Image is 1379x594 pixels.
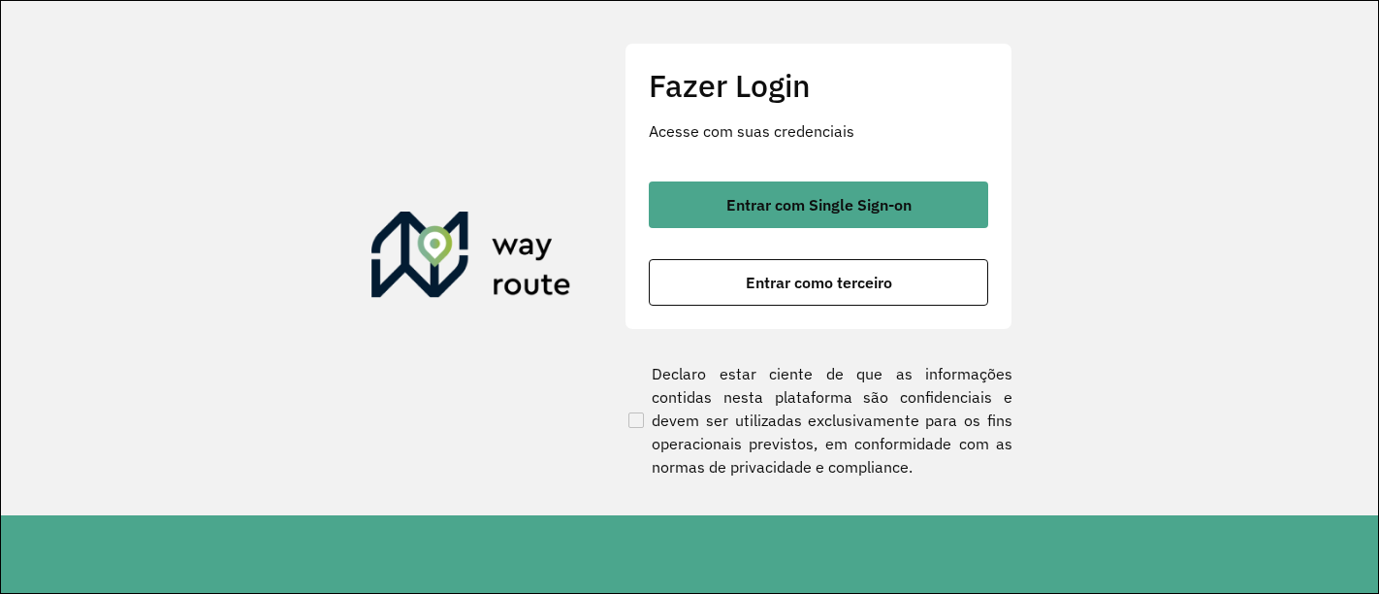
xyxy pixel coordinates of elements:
span: Entrar com Single Sign-on [726,197,912,213]
img: Roteirizador AmbevTech [371,212,571,305]
span: Entrar como terceiro [746,275,892,290]
button: button [649,259,988,306]
label: Declaro estar ciente de que as informações contidas nesta plataforma são confidenciais e devem se... [625,362,1012,478]
p: Acesse com suas credenciais [649,119,988,143]
button: button [649,181,988,228]
h2: Fazer Login [649,67,988,104]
